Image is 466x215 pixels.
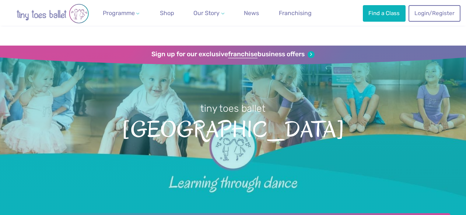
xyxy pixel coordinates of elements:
[200,103,266,114] small: tiny toes ballet
[241,6,262,21] a: News
[160,10,174,17] span: Shop
[157,6,177,21] a: Shop
[363,5,406,21] a: Find a Class
[8,4,97,24] img: tiny toes ballet
[244,10,259,17] span: News
[100,6,143,21] a: Programme
[103,10,135,17] span: Programme
[228,50,257,58] strong: franchise
[190,6,227,21] a: Our Story
[276,6,315,21] a: Franchising
[151,50,315,58] a: Sign up for our exclusivefranchisebusiness offers
[12,115,454,142] span: [GEOGRAPHIC_DATA]
[409,5,460,21] a: Login/Register
[193,10,220,17] span: Our Story
[279,10,312,17] span: Franchising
